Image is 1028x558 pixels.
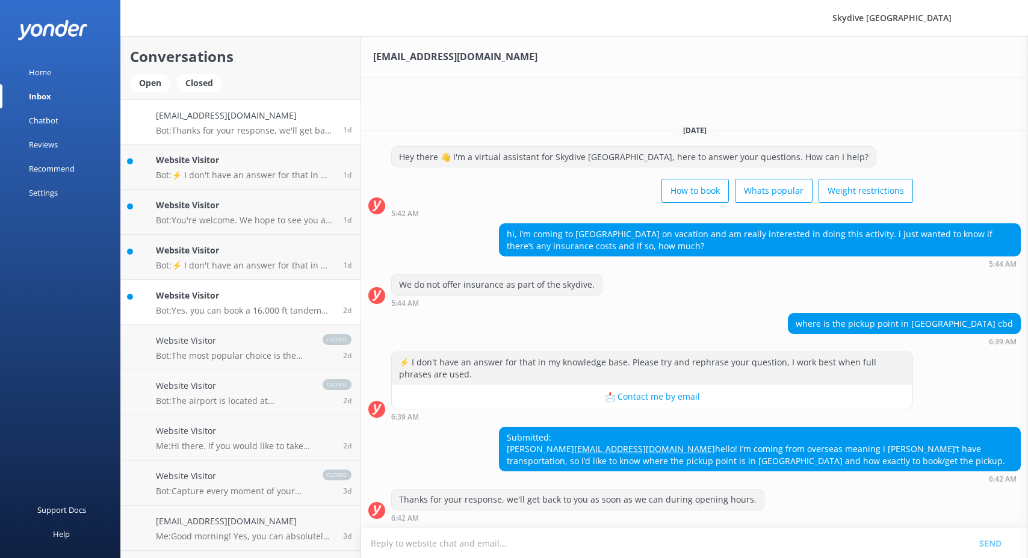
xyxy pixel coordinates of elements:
p: Bot: The most popular choice is the 18,000ft skydive, which is the highest in the Southern Hemisp... [156,350,311,361]
h4: Website Visitor [156,289,334,302]
div: 06:39am 15-Aug-2025 (UTC +12:00) Pacific/Auckland [391,412,913,421]
a: Website VisitorBot:You're welcome. We hope to see you at [GEOGRAPHIC_DATA] [GEOGRAPHIC_DATA] soon!1d [121,190,361,235]
strong: 5:44 AM [391,300,419,307]
strong: 6:39 AM [989,338,1017,346]
a: Website VisitorBot:The airport is located at [GEOGRAPHIC_DATA] ([GEOGRAPHIC_DATA]): [STREET_ADDRE... [121,370,361,415]
div: Open [130,74,170,92]
span: 09:59pm 14-Aug-2025 (UTC +12:00) Pacific/Auckland [343,215,351,225]
h4: Website Visitor [156,424,332,438]
div: Chatbot [29,108,58,132]
span: closed [323,379,351,390]
div: Closed [176,74,222,92]
p: Me: Good morning! Yes, you can absolutely accompany your child. The transport from [GEOGRAPHIC_DA... [156,531,332,542]
div: 05:44am 15-Aug-2025 (UTC +12:00) Pacific/Auckland [391,299,602,307]
div: Submitted: [PERSON_NAME] hello! i’m coming from overseas meaning i [PERSON_NAME]’t have transport... [500,427,1020,471]
div: Reviews [29,132,58,157]
strong: 6:42 AM [989,476,1017,483]
span: 09:43am 13-Aug-2025 (UTC +12:00) Pacific/Auckland [343,486,351,496]
span: closed [323,334,351,345]
img: yonder-white-logo.png [18,20,87,40]
div: Support Docs [37,498,86,522]
button: How to book [661,179,729,203]
p: Bot: ⚡ I don't have an answer for that in my knowledge base. Please try and rephrase your questio... [156,260,334,271]
div: Inbox [29,84,51,108]
p: Bot: You're welcome. We hope to see you at [GEOGRAPHIC_DATA] [GEOGRAPHIC_DATA] soon! [156,215,334,226]
a: Website VisitorBot:Yes, you can book a 16,000 ft tandem skydive with optional free return transpo... [121,280,361,325]
span: 06:42am 15-Aug-2025 (UTC +12:00) Pacific/Auckland [343,125,351,135]
a: Website VisitorBot:The most popular choice is the 18,000ft skydive, which is the highest in the S... [121,325,361,370]
div: 06:42am 15-Aug-2025 (UTC +12:00) Pacific/Auckland [499,474,1021,483]
p: Bot: The airport is located at [GEOGRAPHIC_DATA] ([GEOGRAPHIC_DATA]): [STREET_ADDRESS]. It's an e... [156,395,311,406]
h4: Website Visitor [156,334,311,347]
p: Bot: Yes, you can book a 16,000 ft tandem skydive with optional free return transport from [GEOGR... [156,305,334,316]
a: [EMAIL_ADDRESS][DOMAIN_NAME]Bot:Thanks for your response, we'll get back to you as soon as we can... [121,99,361,144]
span: 10:32am 13-Aug-2025 (UTC +12:00) Pacific/Auckland [343,441,351,451]
a: Open [130,76,176,89]
strong: 6:39 AM [391,414,419,421]
h4: Website Visitor [156,379,311,392]
h2: Conversations [130,45,351,68]
div: Settings [29,181,58,205]
div: 05:44am 15-Aug-2025 (UTC +12:00) Pacific/Auckland [499,259,1021,268]
div: Recommend [29,157,75,181]
a: Website VisitorBot:⚡ I don't have an answer for that in my knowledge base. Please try and rephras... [121,144,361,190]
h4: Website Visitor [156,153,334,167]
div: 06:39am 15-Aug-2025 (UTC +12:00) Pacific/Auckland [788,337,1021,346]
span: 08:38am 13-Aug-2025 (UTC +12:00) Pacific/Auckland [343,531,351,541]
h4: Website Visitor [156,199,334,212]
a: Closed [176,76,228,89]
div: We do not offer insurance as part of the skydive. [392,274,602,295]
p: Bot: Capture every moment of your skydive with personalized one-on-one videos and photos in high ... [156,486,311,497]
a: Website VisitorBot:⚡ I don't have an answer for that in my knowledge base. Please try and rephras... [121,235,361,280]
strong: 5:44 AM [989,261,1017,268]
span: [DATE] [676,125,714,135]
span: 10:51am 13-Aug-2025 (UTC +12:00) Pacific/Auckland [343,395,351,406]
strong: 6:42 AM [391,515,419,522]
a: Website VisitorBot:Capture every moment of your skydive with personalized one-on-one videos and p... [121,460,361,506]
div: 05:42am 15-Aug-2025 (UTC +12:00) Pacific/Auckland [391,209,913,217]
h4: [EMAIL_ADDRESS][DOMAIN_NAME] [156,109,334,122]
span: 07:56pm 14-Aug-2025 (UTC +12:00) Pacific/Auckland [343,260,351,270]
p: Bot: Thanks for your response, we'll get back to you as soon as we can during opening hours. [156,125,334,136]
div: where is the pickup point in [GEOGRAPHIC_DATA] cbd [788,314,1020,334]
div: hi, i’m coming to [GEOGRAPHIC_DATA] on vacation and am really interested in doing this activity. ... [500,224,1020,256]
h4: [EMAIL_ADDRESS][DOMAIN_NAME] [156,515,332,528]
a: Website VisitorMe:Hi there. If you would like to take advantage of our free transport option you ... [121,415,361,460]
p: Me: Hi there. If you would like to take advantage of our free transport option you will need to s... [156,441,332,451]
h4: Website Visitor [156,470,311,483]
span: 06:22pm 13-Aug-2025 (UTC +12:00) Pacific/Auckland [343,305,351,315]
h3: [EMAIL_ADDRESS][DOMAIN_NAME] [373,49,537,65]
div: 06:42am 15-Aug-2025 (UTC +12:00) Pacific/Auckland [391,513,764,522]
div: Home [29,60,51,84]
span: 12:23pm 13-Aug-2025 (UTC +12:00) Pacific/Auckland [343,350,351,361]
span: closed [323,470,351,480]
button: 📩 Contact me by email [392,385,912,409]
button: Weight restrictions [819,179,913,203]
a: [EMAIL_ADDRESS][DOMAIN_NAME] [574,443,715,454]
div: Hey there 👋 I'm a virtual assistant for Skydive [GEOGRAPHIC_DATA], here to answer your questions.... [392,147,876,167]
p: Bot: ⚡ I don't have an answer for that in my knowledge base. Please try and rephrase your questio... [156,170,334,181]
div: Help [53,522,70,546]
button: Whats popular [735,179,813,203]
span: 10:37pm 14-Aug-2025 (UTC +12:00) Pacific/Auckland [343,170,351,180]
strong: 5:42 AM [391,210,419,217]
a: [EMAIL_ADDRESS][DOMAIN_NAME]Me:Good morning! Yes, you can absolutely accompany your child. The tr... [121,506,361,551]
div: Thanks for your response, we'll get back to you as soon as we can during opening hours. [392,489,764,510]
h4: Website Visitor [156,244,334,257]
div: ⚡ I don't have an answer for that in my knowledge base. Please try and rephrase your question, I ... [392,352,912,384]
